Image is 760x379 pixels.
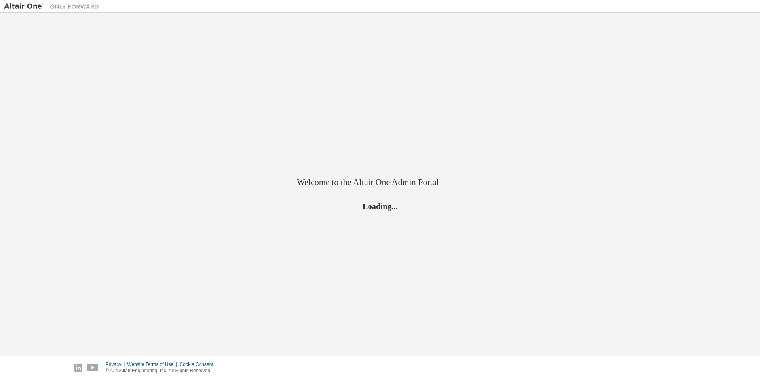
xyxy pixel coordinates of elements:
[74,364,82,372] img: linkedin.svg
[127,361,179,368] div: Website Terms of Use
[4,2,103,10] img: Altair One
[297,177,463,188] h2: Welcome to the Altair One Admin Portal
[106,361,127,368] div: Privacy
[87,364,99,372] img: youtube.svg
[179,361,218,368] div: Cookie Consent
[106,368,218,374] p: © 2025 Altair Engineering, Inc. All Rights Reserved.
[297,201,463,211] h2: Loading...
